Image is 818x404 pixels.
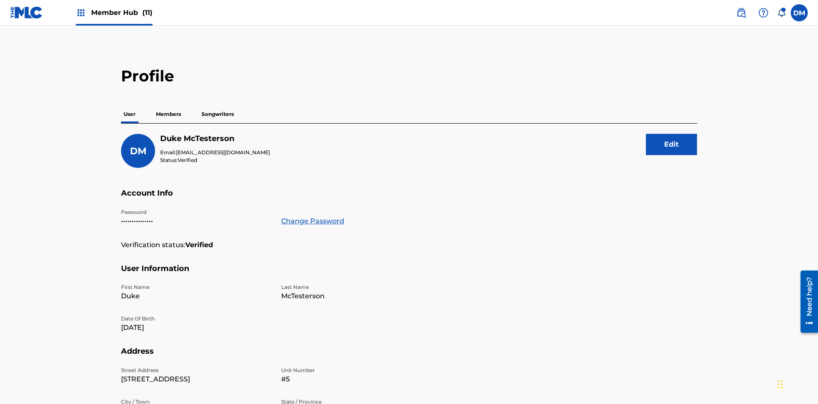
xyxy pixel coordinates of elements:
div: User Menu [791,4,808,21]
span: [EMAIL_ADDRESS][DOMAIN_NAME] [176,149,270,156]
strong: Verified [185,240,213,250]
h2: Profile [121,66,697,86]
p: Duke [121,291,271,301]
h5: Duke McTesterson [160,134,270,144]
h5: Account Info [121,188,697,208]
iframe: Chat Widget [775,363,818,404]
iframe: Resource Center [794,267,818,337]
p: Unit Number [281,366,431,374]
p: [STREET_ADDRESS] [121,374,271,384]
img: search [736,8,746,18]
div: Drag [778,372,783,397]
p: Date Of Birth [121,315,271,323]
p: Songwriters [199,105,236,123]
img: help [758,8,769,18]
h5: Address [121,346,697,366]
p: User [121,105,138,123]
h5: User Information [121,264,697,284]
a: Public Search [733,4,750,21]
img: Top Rightsholders [76,8,86,18]
div: Help [755,4,772,21]
p: Status: [160,156,270,164]
span: (11) [142,9,153,17]
p: Verification status: [121,240,185,250]
p: Password [121,208,271,216]
p: McTesterson [281,291,431,301]
p: ••••••••••••••• [121,216,271,226]
span: DM [130,145,147,157]
img: MLC Logo [10,6,43,19]
p: #5 [281,374,431,384]
p: [DATE] [121,323,271,333]
span: Verified [178,157,197,163]
button: Edit [646,134,697,155]
span: Member Hub [91,8,153,17]
p: First Name [121,283,271,291]
div: Notifications [777,9,786,17]
p: Email: [160,149,270,156]
p: Members [153,105,184,123]
p: Street Address [121,366,271,374]
a: Change Password [281,216,344,226]
p: Last Name [281,283,431,291]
